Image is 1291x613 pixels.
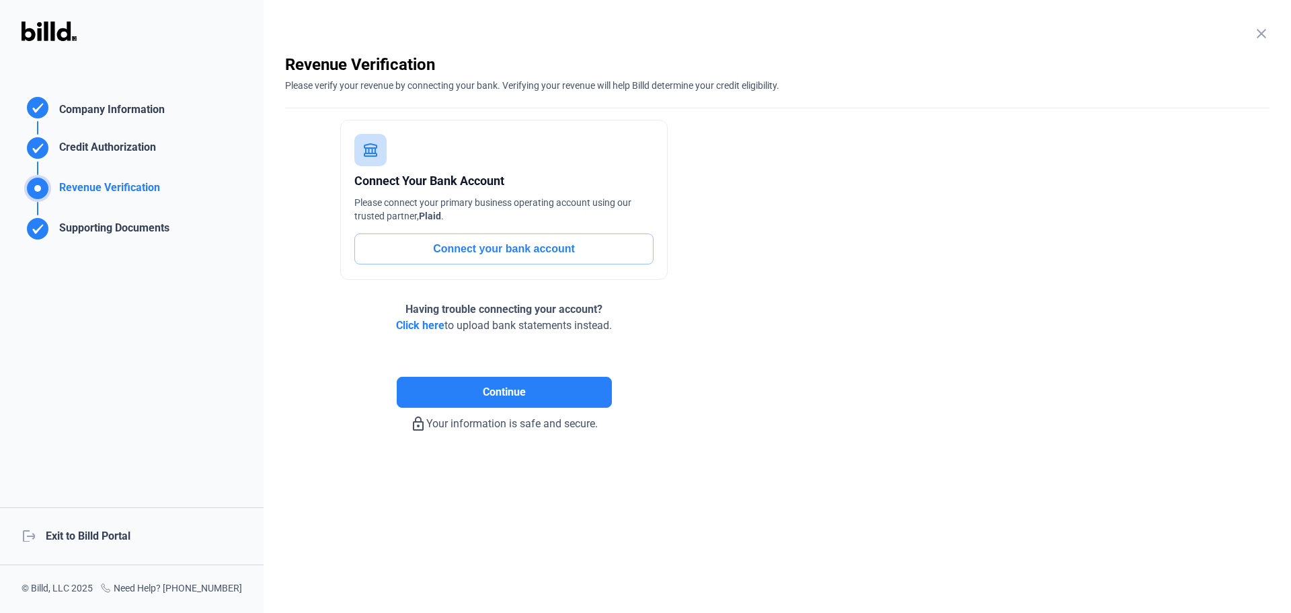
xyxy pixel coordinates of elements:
[1253,26,1269,42] mat-icon: close
[285,75,1269,92] div: Please verify your revenue by connecting your bank. Verifying your revenue will help Billd determ...
[483,384,526,400] span: Continue
[410,416,426,432] mat-icon: lock_outline
[285,408,723,432] div: Your information is safe and secure.
[354,196,654,223] div: Please connect your primary business operating account using our trusted partner, .
[22,22,77,41] img: Billd Logo
[405,303,602,316] span: Having trouble connecting your account?
[22,581,93,597] div: © Billd, LLC 2025
[396,319,444,332] span: Click here
[22,528,35,542] mat-icon: logout
[419,211,441,221] span: Plaid
[54,139,156,161] div: Credit Authorization
[397,377,612,408] button: Continue
[54,220,169,242] div: Supporting Documents
[54,102,165,121] div: Company Information
[396,301,612,334] div: to upload bank statements instead.
[354,172,654,190] div: Connect Your Bank Account
[100,581,242,597] div: Need Help? [PHONE_NUMBER]
[285,54,1269,75] div: Revenue Verification
[54,180,160,202] div: Revenue Verification
[354,233,654,264] button: Connect your bank account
